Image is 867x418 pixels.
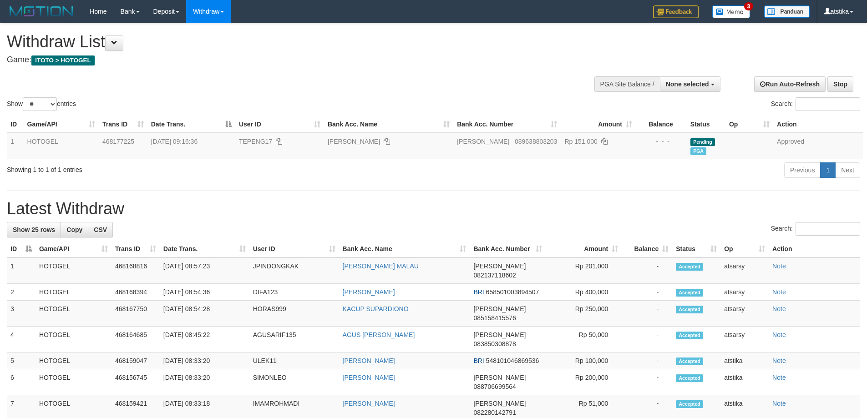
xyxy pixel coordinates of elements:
td: HOTOGEL [35,284,112,301]
th: User ID: activate to sort column ascending [249,241,339,257]
td: - [622,257,672,284]
td: - [622,327,672,353]
td: atsarsy [720,327,769,353]
td: Rp 250,000 [546,301,622,327]
a: Note [772,374,786,381]
th: ID: activate to sort column descending [7,241,35,257]
a: Show 25 rows [7,222,61,237]
span: Copy 083850308878 to clipboard [473,340,516,347]
span: Accepted [676,374,703,382]
label: Show entries [7,97,76,111]
span: [DATE] 09:16:36 [151,138,198,145]
select: Showentries [23,97,57,111]
a: Note [772,262,786,270]
a: Note [772,305,786,312]
th: Bank Acc. Name: activate to sort column ascending [324,116,453,133]
td: - [622,353,672,369]
a: 1 [820,162,836,178]
td: 3 [7,301,35,327]
td: 468168816 [112,257,160,284]
span: None selected [666,81,709,88]
td: HOTOGEL [35,369,112,395]
a: KACUP SUPARDIONO [343,305,409,312]
td: 4 [7,327,35,353]
span: [PERSON_NAME] [473,331,526,338]
img: MOTION_logo.png [7,5,76,18]
td: atsarsy [720,257,769,284]
th: Game/API: activate to sort column ascending [35,241,112,257]
img: Feedback.jpg [653,5,699,18]
th: Op: activate to sort column ascending [725,116,773,133]
th: User ID: activate to sort column ascending [235,116,324,133]
span: Rp 151.000 [564,138,597,145]
span: Copy 658501003894507 to clipboard [486,288,539,296]
td: [DATE] 08:54:36 [160,284,249,301]
span: CSV [94,226,107,233]
td: 1 [7,257,35,284]
td: Approved [773,133,863,159]
th: Trans ID: activate to sort column ascending [112,241,160,257]
td: [DATE] 08:33:20 [160,369,249,395]
span: [PERSON_NAME] [473,400,526,407]
label: Search: [771,222,860,236]
td: [DATE] 08:33:20 [160,353,249,369]
span: Accepted [676,358,703,365]
span: Copy 088706699564 to clipboard [473,383,516,390]
span: [PERSON_NAME] [473,262,526,270]
th: Bank Acc. Number: activate to sort column ascending [470,241,546,257]
a: [PERSON_NAME] MALAU [343,262,419,270]
th: Op: activate to sort column ascending [720,241,769,257]
th: Date Trans.: activate to sort column ascending [160,241,249,257]
input: Search: [796,222,860,236]
span: TEPENG17 [239,138,272,145]
td: DIFA123 [249,284,339,301]
td: Rp 400,000 [546,284,622,301]
a: Note [772,357,786,364]
th: Amount: activate to sort column ascending [546,241,622,257]
th: ID [7,116,24,133]
td: HOTOGEL [35,257,112,284]
button: None selected [660,76,720,92]
input: Search: [796,97,860,111]
h4: Game: [7,55,569,65]
td: HOTOGEL [35,353,112,369]
td: 6 [7,369,35,395]
td: 468159047 [112,353,160,369]
th: Bank Acc. Number: activate to sort column ascending [453,116,561,133]
td: - [622,301,672,327]
h1: Latest Withdraw [7,200,860,218]
span: [PERSON_NAME] [457,138,509,145]
td: [DATE] 08:45:22 [160,327,249,353]
span: Copy 082280142791 to clipboard [473,409,516,416]
div: Showing 1 to 1 of 1 entries [7,161,355,174]
th: Action [769,241,860,257]
img: panduan.png [764,5,810,18]
span: ITOTO > HOTOGEL [31,55,95,65]
td: atsarsy [720,301,769,327]
a: AGUS [PERSON_NAME] [343,331,415,338]
td: 468167750 [112,301,160,327]
a: [PERSON_NAME] [343,288,395,296]
a: Stop [827,76,853,92]
a: [PERSON_NAME] [343,400,395,407]
th: Status: activate to sort column ascending [672,241,720,257]
span: Show 25 rows [13,226,55,233]
td: 468164685 [112,327,160,353]
td: SIMONLEO [249,369,339,395]
h1: Withdraw List [7,33,569,51]
a: Note [772,288,786,296]
a: Previous [784,162,821,178]
td: HORAS999 [249,301,339,327]
td: 2 [7,284,35,301]
td: Rp 201,000 [546,257,622,284]
th: Amount: activate to sort column ascending [561,116,636,133]
th: Balance: activate to sort column ascending [622,241,672,257]
td: JPINDONGKAK [249,257,339,284]
img: Button%20Memo.svg [712,5,750,18]
span: Copy 085158415576 to clipboard [473,314,516,322]
div: - - - [639,137,683,146]
span: Accepted [676,332,703,339]
a: Copy [61,222,88,237]
td: 1 [7,133,24,159]
span: Copy 082137118602 to clipboard [473,272,516,279]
